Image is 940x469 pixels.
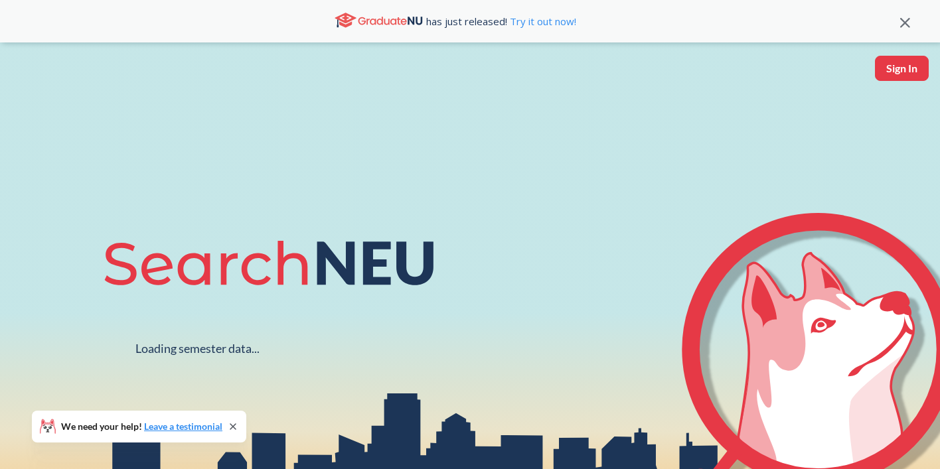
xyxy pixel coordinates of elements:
button: Sign In [875,56,929,81]
a: sandbox logo [13,56,44,100]
a: Leave a testimonial [144,421,222,432]
div: Loading semester data... [135,341,260,356]
a: Try it out now! [507,15,576,28]
span: has just released! [426,14,576,29]
span: We need your help! [61,422,222,431]
img: sandbox logo [13,56,44,96]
